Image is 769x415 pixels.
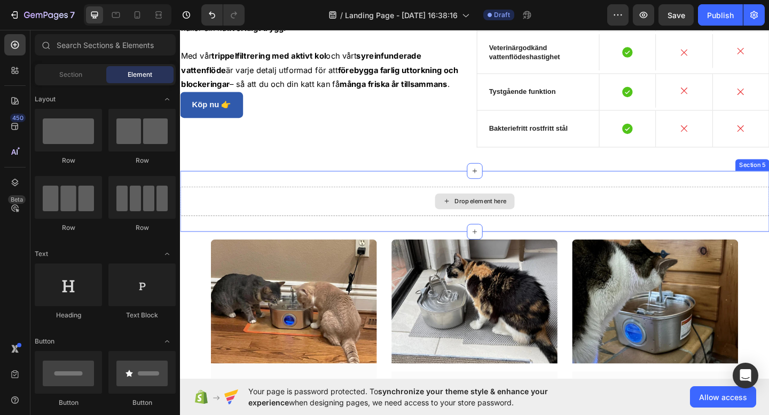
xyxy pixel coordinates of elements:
button: Allow access [690,386,756,408]
span: Your page is password protected. To when designing pages, we need access to your store password. [248,386,590,408]
span: Section [59,70,82,79]
iframe: Design area [180,28,769,380]
div: Section 5 [606,144,639,154]
div: Button [35,398,102,408]
span: Allow access [699,392,747,403]
img: gempages_571126119672054656-faedb3c6-2652-45be-846e-c5a78b888791.webp [230,230,411,365]
img: gempages_571126119672054656-a7940bb9-1f42-4cc8-94e5-687668d716f5.webp [427,230,607,365]
div: Open Intercom Messenger [733,363,758,388]
span: Draft [494,10,510,20]
button: Publish [698,4,743,26]
div: Row [35,223,102,233]
strong: Tystgående funktion [336,65,409,73]
span: synchronize your theme style & enhance your experience [248,387,548,407]
span: Text [35,249,48,259]
p: Bakteriefritt rostfritt stål [336,104,443,114]
span: Toggle open [159,333,176,350]
span: Layout [35,94,56,104]
span: Element [128,70,152,79]
div: Heading [35,310,102,320]
span: Save [668,11,685,20]
div: Row [108,156,176,165]
div: Undo/Redo [201,4,245,26]
div: Row [108,223,176,233]
div: Background Image [579,50,641,89]
span: / [340,10,343,21]
p: 7 [70,9,75,21]
span: Toggle open [159,245,176,262]
button: 7 [4,4,80,26]
div: Button [108,398,176,408]
span: Button [35,337,54,346]
div: Background Image [517,90,579,129]
div: Publish [707,10,734,21]
div: Text Block [108,310,176,320]
div: Beta [8,195,26,204]
input: Search Sections & Elements [35,34,176,55]
div: 450 [10,114,26,122]
span: Landing Page - [DATE] 16:38:16 [345,10,458,21]
img: gempages_571126119672054656-2e103be2-cf7f-4a9d-8256-fad3285f8cd8.webp [34,230,214,365]
div: Background Image [579,90,641,129]
button: Save [658,4,694,26]
span: Toggle open [159,91,176,108]
div: Row [35,156,102,165]
div: Drop element here [299,184,355,193]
